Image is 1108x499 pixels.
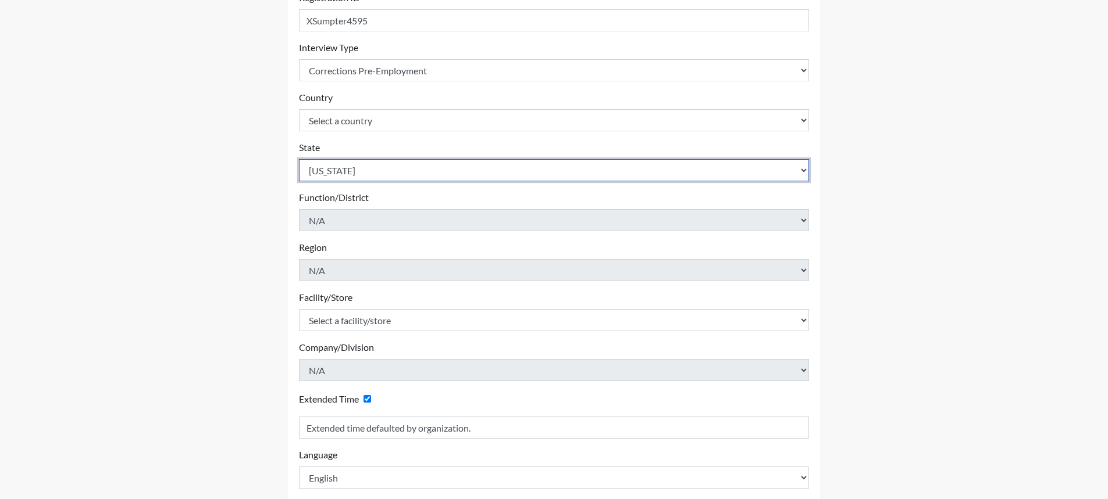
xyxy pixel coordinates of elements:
label: Language [299,448,337,462]
label: Function/District [299,191,369,204]
input: Reason for Extension [299,417,810,439]
label: Extended Time [299,392,359,406]
div: Checking this box will provide the interviewee with an accomodation of extra time to answer each ... [299,390,376,407]
label: Interview Type [299,41,358,55]
label: State [299,141,320,155]
label: Company/Division [299,340,374,354]
input: Insert a Registration ID, which needs to be a unique alphanumeric value for each interviewee [299,9,810,31]
label: Region [299,240,327,254]
label: Facility/Store [299,290,352,304]
label: Country [299,91,333,105]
